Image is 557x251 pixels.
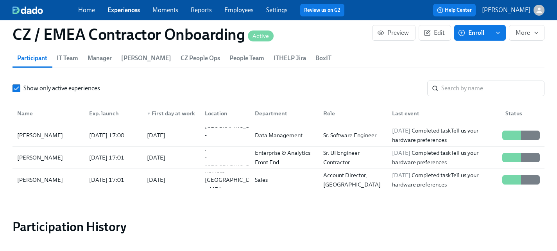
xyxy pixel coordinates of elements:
div: Enterprise & Analytics - Front End [252,148,317,167]
div: Name [14,109,83,118]
div: [PERSON_NAME][DATE] 17:01[DATE]Remote - [GEOGRAPHIC_DATA] + MEASalesAccount Director, [GEOGRAPHIC... [13,169,544,191]
div: [DATE] 17:00 [86,131,141,140]
h1: CZ / EMEA Contractor Onboarding [13,25,274,44]
div: Data Management [252,131,317,140]
div: Account Director, [GEOGRAPHIC_DATA] [320,170,386,189]
a: Home [78,6,95,14]
div: [PERSON_NAME] [14,131,83,140]
div: Exp. launch [83,106,141,121]
button: Preview [372,25,416,41]
span: Participant [17,53,47,64]
a: Moments [152,6,178,14]
div: First day at work [144,109,199,118]
button: Enroll [454,25,490,41]
div: Location [202,109,249,118]
a: Reports [191,6,212,14]
img: dado [13,6,43,14]
div: [GEOGRAPHIC_DATA] - [GEOGRAPHIC_DATA] [202,121,265,149]
div: [DATE] 17:01 [86,153,141,162]
div: Department [249,106,317,121]
span: BoxIT [315,53,331,64]
span: [DATE] [392,172,410,179]
span: CZ People Ops [181,53,220,64]
span: ITHELP Jira [274,53,306,64]
div: Sales [252,175,317,185]
button: More [509,25,544,41]
div: Completed task Tell us your hardware preferences [389,126,499,145]
div: [GEOGRAPHIC_DATA] - [GEOGRAPHIC_DATA] [202,143,265,172]
div: Location [199,106,249,121]
input: Search by name [441,81,544,96]
div: Department [252,109,317,118]
a: Employees [224,6,254,14]
span: More [516,29,538,37]
span: Enroll [460,29,484,37]
div: Completed task Tell us your hardware preferences [389,170,499,189]
button: Help Center [433,4,476,16]
button: Review us on G2 [300,4,344,16]
a: Settings [266,6,288,14]
span: [PERSON_NAME] [121,53,171,64]
div: Role [320,109,386,118]
span: Preview [379,29,409,37]
div: Role [317,106,386,121]
div: Last event [386,106,499,121]
a: Experiences [107,6,140,14]
button: enroll [490,25,506,41]
div: Remote - [GEOGRAPHIC_DATA] + MEA [202,166,265,194]
h2: Participation History [13,219,544,235]
div: [DATE] 17:01 [86,175,141,185]
a: Review us on G2 [304,6,340,14]
div: [PERSON_NAME] [14,153,83,162]
div: Status [499,106,543,121]
span: Show only active experiences [23,84,100,93]
span: People Team [229,53,264,64]
div: ▼First day at work [141,106,199,121]
div: Exp. launch [86,109,141,118]
button: [PERSON_NAME] [482,5,544,16]
div: [DATE] [147,153,165,162]
div: Sr. UI Engineer Contractor [320,148,386,167]
span: [DATE] [392,127,410,134]
div: [DATE] [147,131,165,140]
div: Last event [389,109,499,118]
a: dado [13,6,78,14]
span: Help Center [437,6,472,14]
div: Completed task Tell us your hardware preferences [389,148,499,167]
span: Edit [425,29,444,37]
div: [PERSON_NAME][DATE] 17:00[DATE][GEOGRAPHIC_DATA] - [GEOGRAPHIC_DATA]Data ManagementSr. Software E... [13,124,544,147]
span: IT Team [57,53,78,64]
p: [PERSON_NAME] [482,6,530,14]
span: [DATE] [392,149,410,156]
div: Name [14,106,83,121]
div: [DATE] [147,175,165,185]
span: Manager [88,53,112,64]
div: Sr. Software Engineer [320,131,386,140]
span: Active [248,33,274,39]
button: Edit [419,25,451,41]
div: Status [502,109,543,118]
div: [PERSON_NAME] [14,175,83,185]
span: ▼ [147,112,151,116]
div: [PERSON_NAME][DATE] 17:01[DATE][GEOGRAPHIC_DATA] - [GEOGRAPHIC_DATA]Enterprise & Analytics - Fron... [13,147,544,169]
